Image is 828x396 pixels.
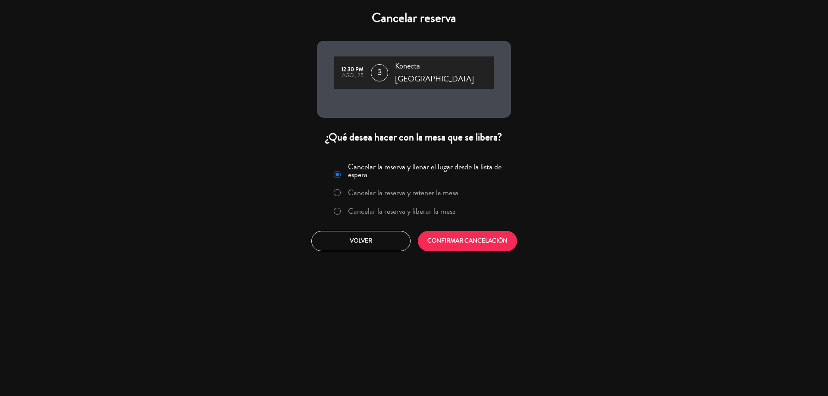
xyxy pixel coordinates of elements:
div: ¿Qué desea hacer con la mesa que se libera? [317,131,511,144]
label: Cancelar la reserva y llenar el lugar desde la lista de espera [348,163,506,178]
label: Cancelar la reserva y retener la mesa [348,189,458,196]
button: Volver [311,231,411,251]
span: 3 [371,64,388,81]
button: CONFIRMAR CANCELACIÓN [418,231,517,251]
h4: Cancelar reserva [317,10,511,26]
span: Konecta [GEOGRAPHIC_DATA] [395,60,494,85]
div: ago., 25 [339,73,367,79]
label: Cancelar la reserva y liberar la mesa [348,207,456,215]
div: 12:30 PM [339,67,367,73]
